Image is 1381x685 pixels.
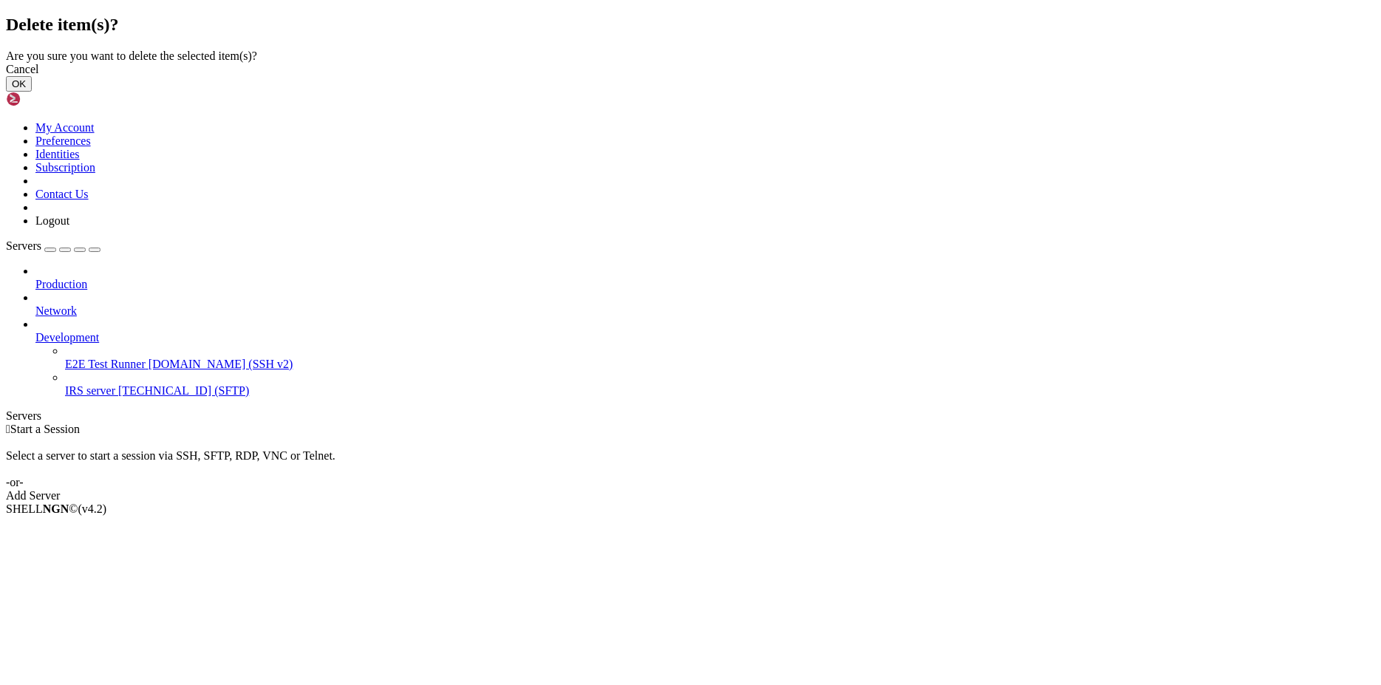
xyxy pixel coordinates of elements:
span: [DOMAIN_NAME] (SSH v2) [149,358,293,370]
span: Start a Session [10,423,80,435]
img: Shellngn [6,92,91,106]
div: Add Server [6,489,1375,502]
a: Production [35,278,1375,291]
div: Cancel [6,63,1375,76]
a: Subscription [35,161,95,174]
span:  [6,423,10,435]
a: Contact Us [35,188,89,200]
a: Identities [35,148,80,160]
a: My Account [35,121,95,134]
span: Production [35,278,87,290]
h2: Delete item(s)? [6,15,1375,35]
a: IRS server [TECHNICAL_ID] (SFTP) [65,384,1375,398]
div: Select a server to start a session via SSH, SFTP, RDP, VNC or Telnet. -or- [6,436,1375,489]
a: Preferences [35,134,91,147]
span: 4.2.0 [78,502,107,515]
span: [TECHNICAL_ID] (SFTP) [118,384,249,397]
span: IRS server [65,384,115,397]
a: Logout [35,214,69,227]
a: Servers [6,239,100,252]
li: Network [35,291,1375,318]
li: IRS server [TECHNICAL_ID] (SFTP) [65,371,1375,398]
b: NGN [43,502,69,515]
span: Development [35,331,99,344]
a: Network [35,304,1375,318]
div: Servers [6,409,1375,423]
button: OK [6,76,32,92]
li: Development [35,318,1375,398]
span: Network [35,304,77,317]
div: Are you sure you want to delete the selected item(s)? [6,50,1375,63]
li: E2E Test Runner [DOMAIN_NAME] (SSH v2) [65,344,1375,371]
li: Production [35,265,1375,291]
a: E2E Test Runner [DOMAIN_NAME] (SSH v2) [65,358,1375,371]
a: Development [35,331,1375,344]
span: E2E Test Runner [65,358,146,370]
span: SHELL © [6,502,106,515]
span: Servers [6,239,41,252]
